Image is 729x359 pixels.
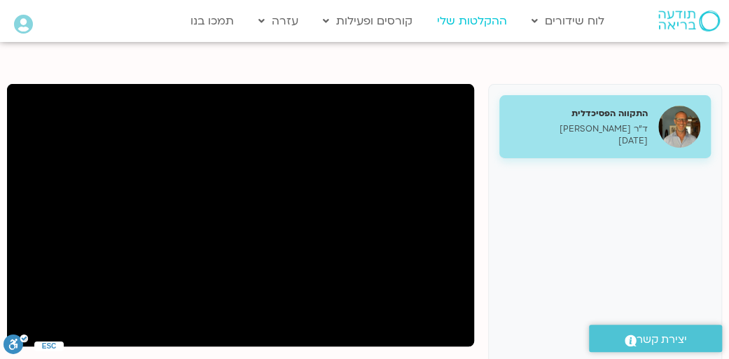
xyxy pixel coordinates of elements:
[510,123,648,135] p: ד"ר [PERSON_NAME]
[510,135,648,147] p: [DATE]
[316,8,419,34] a: קורסים ופעילות
[251,8,305,34] a: עזרה
[525,8,611,34] a: לוח שידורים
[183,8,241,34] a: תמכו בנו
[589,325,722,352] a: יצירת קשר
[658,10,720,31] img: תודעה בריאה
[658,106,700,148] img: התקווה הפסיכדלית
[430,8,514,34] a: ההקלטות שלי
[510,107,648,120] h5: התקווה הפסיכדלית
[637,330,687,349] span: יצירת קשר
